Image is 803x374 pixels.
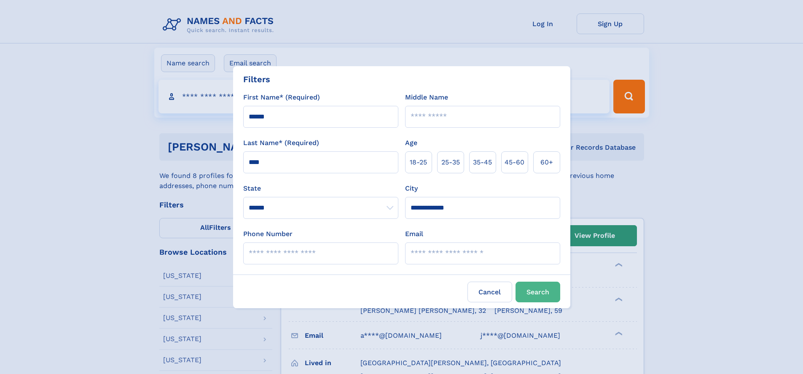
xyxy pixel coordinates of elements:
span: 60+ [540,157,553,167]
label: First Name* (Required) [243,92,320,102]
label: Email [405,229,423,239]
label: State [243,183,398,194]
button: Search [516,282,560,302]
span: 18‑25 [410,157,427,167]
label: City [405,183,418,194]
label: Age [405,138,417,148]
span: 25‑35 [441,157,460,167]
label: Phone Number [243,229,293,239]
label: Last Name* (Required) [243,138,319,148]
span: 35‑45 [473,157,492,167]
label: Middle Name [405,92,448,102]
div: Filters [243,73,270,86]
span: 45‑60 [505,157,524,167]
label: Cancel [467,282,512,302]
